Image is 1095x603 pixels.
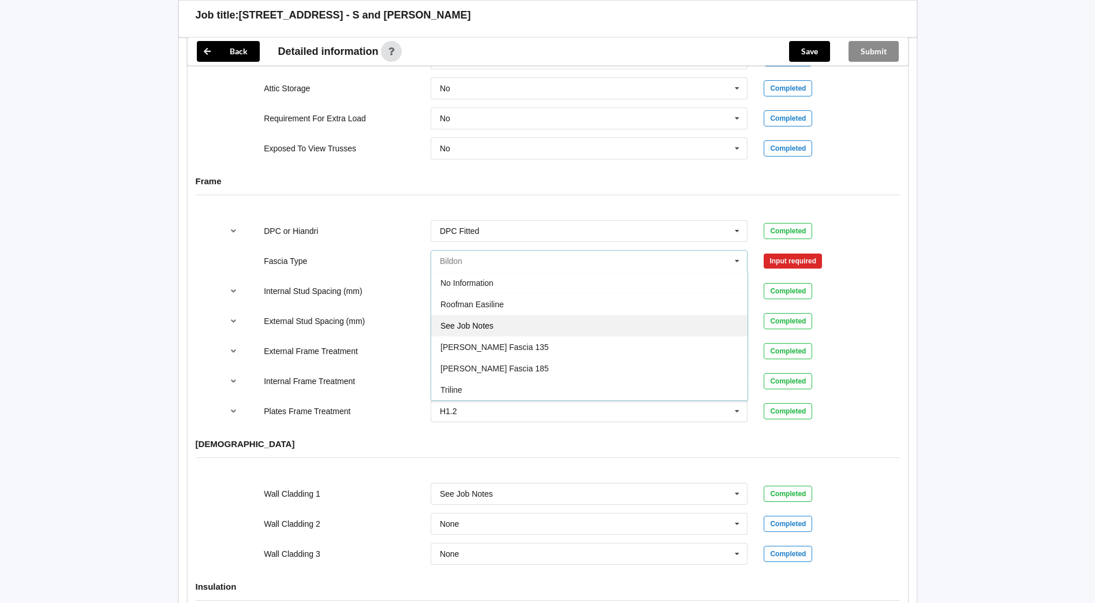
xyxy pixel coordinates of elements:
h4: Insulation [196,581,900,592]
div: See Job Notes [440,490,493,498]
div: Completed [764,313,812,329]
div: Completed [764,80,812,96]
span: No Information [440,278,494,288]
div: Completed [764,373,812,389]
div: Completed [764,110,812,126]
button: reference-toggle [222,281,245,301]
div: H1.2 [440,407,457,415]
div: No [440,144,450,152]
label: Exposed To View Trusses [264,144,356,153]
div: No [440,84,450,92]
span: [PERSON_NAME] Fascia 135 [440,343,549,352]
h3: [STREET_ADDRESS] - S and [PERSON_NAME] [239,9,471,22]
h4: [DEMOGRAPHIC_DATA] [196,438,900,449]
h3: Job title: [196,9,239,22]
div: Input required [764,254,822,269]
span: See Job Notes [440,321,494,330]
button: Save [789,41,830,62]
label: Attic Storage [264,84,310,93]
div: DPC Fitted [440,227,479,235]
span: Triline [440,385,462,394]
div: Completed [764,403,812,419]
button: reference-toggle [222,221,245,241]
div: Completed [764,283,812,299]
div: Completed [764,223,812,239]
label: Requirement For Extra Load [264,114,366,123]
label: Wall Cladding 1 [264,489,320,498]
span: [PERSON_NAME] Fascia 185 [440,364,549,373]
button: Back [197,41,260,62]
div: Completed [764,546,812,562]
div: Completed [764,486,812,502]
label: Internal Stud Spacing (mm) [264,286,362,296]
div: No [440,114,450,122]
button: reference-toggle [222,311,245,332]
label: Plates Frame Treatment [264,407,350,416]
span: Roofman Easiline [440,300,504,309]
div: None [440,550,459,558]
button: reference-toggle [222,401,245,422]
span: Detailed information [278,46,379,57]
label: Internal Frame Treatment [264,377,355,386]
div: Completed [764,516,812,532]
label: Fascia Type [264,256,307,266]
div: None [440,520,459,528]
div: Completed [764,140,812,157]
label: External Frame Treatment [264,347,358,356]
label: Wall Cladding 2 [264,519,320,528]
button: reference-toggle [222,341,245,362]
label: DPC or Hiandri [264,226,318,236]
button: reference-toggle [222,371,245,392]
div: Completed [764,343,812,359]
label: External Stud Spacing (mm) [264,317,365,326]
label: Wall Cladding 3 [264,549,320,559]
h4: Frame [196,176,900,187]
